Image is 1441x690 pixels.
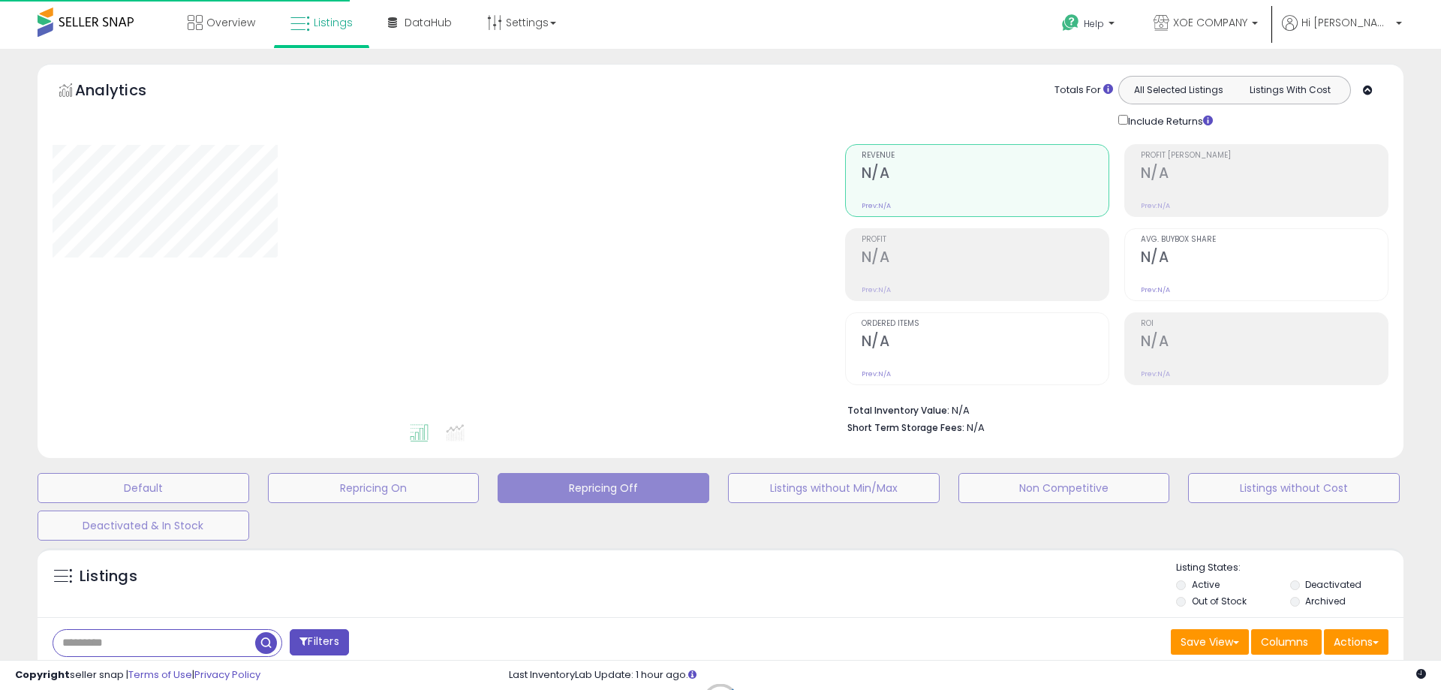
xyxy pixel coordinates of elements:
[1141,333,1388,353] h2: N/A
[1141,320,1388,328] span: ROI
[847,404,949,417] b: Total Inventory Value:
[405,15,452,30] span: DataHub
[1141,249,1388,269] h2: N/A
[1141,152,1388,160] span: Profit [PERSON_NAME]
[1141,369,1170,378] small: Prev: N/A
[15,668,260,682] div: seller snap | |
[1282,15,1402,49] a: Hi [PERSON_NAME]
[862,152,1109,160] span: Revenue
[728,473,940,503] button: Listings without Min/Max
[1107,112,1231,129] div: Include Returns
[1173,15,1247,30] span: XOE COMPANY
[967,420,985,435] span: N/A
[1188,473,1400,503] button: Listings without Cost
[862,320,1109,328] span: Ordered Items
[498,473,709,503] button: Repricing Off
[862,369,891,378] small: Prev: N/A
[862,201,891,210] small: Prev: N/A
[1141,201,1170,210] small: Prev: N/A
[15,667,70,682] strong: Copyright
[1084,17,1104,30] span: Help
[1234,80,1346,100] button: Listings With Cost
[862,249,1109,269] h2: N/A
[268,473,480,503] button: Repricing On
[862,285,891,294] small: Prev: N/A
[1141,236,1388,244] span: Avg. Buybox Share
[1061,14,1080,32] i: Get Help
[314,15,353,30] span: Listings
[1141,164,1388,185] h2: N/A
[75,80,176,104] h5: Analytics
[1050,2,1130,49] a: Help
[1123,80,1235,100] button: All Selected Listings
[206,15,255,30] span: Overview
[1141,285,1170,294] small: Prev: N/A
[38,511,249,541] button: Deactivated & In Stock
[958,473,1170,503] button: Non Competitive
[862,333,1109,353] h2: N/A
[862,236,1109,244] span: Profit
[1054,83,1113,98] div: Totals For
[847,421,964,434] b: Short Term Storage Fees:
[38,473,249,503] button: Default
[862,164,1109,185] h2: N/A
[847,400,1377,418] li: N/A
[1301,15,1391,30] span: Hi [PERSON_NAME]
